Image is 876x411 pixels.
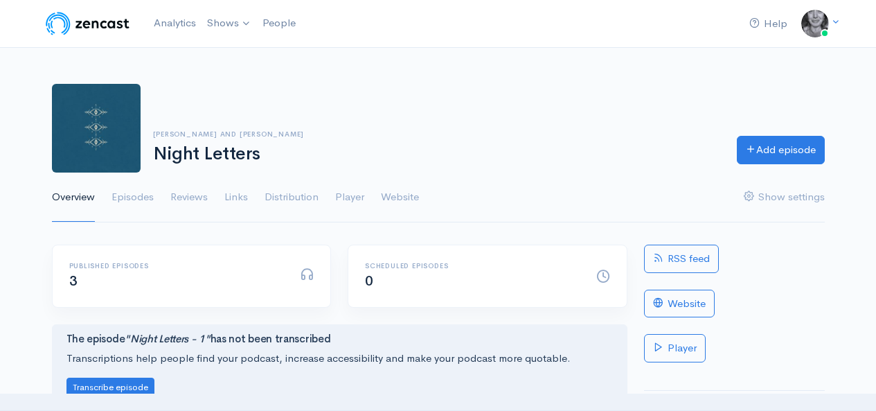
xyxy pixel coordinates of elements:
[381,173,419,222] a: Website
[744,173,825,222] a: Show settings
[365,262,580,270] h6: Scheduled episodes
[66,333,613,345] h4: The episode has not been transcribed
[153,144,720,164] h1: Night Letters
[69,272,78,290] span: 3
[66,351,613,367] p: Transcriptions help people find your podcast, increase accessibility and make your podcast more q...
[44,10,132,37] img: ZenCast Logo
[829,364,862,397] iframe: gist-messenger-bubble-iframe
[737,136,825,164] a: Add episode
[257,8,301,38] a: People
[644,245,719,273] a: RSS feed
[265,173,319,222] a: Distribution
[744,9,793,39] a: Help
[52,173,95,222] a: Overview
[224,173,248,222] a: Links
[66,380,154,393] a: Transcribe episode
[170,173,208,222] a: Reviews
[66,378,154,398] button: Transcribe episode
[69,262,284,270] h6: Published episodes
[644,334,706,362] a: Player
[644,290,715,318] a: Website
[365,272,373,290] span: 0
[801,10,829,37] img: ...
[125,332,210,345] i: "Night Letters - 1"
[148,8,202,38] a: Analytics
[153,130,720,138] h6: [PERSON_NAME] and [PERSON_NAME]
[111,173,154,222] a: Episodes
[202,8,257,39] a: Shows
[335,173,364,222] a: Player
